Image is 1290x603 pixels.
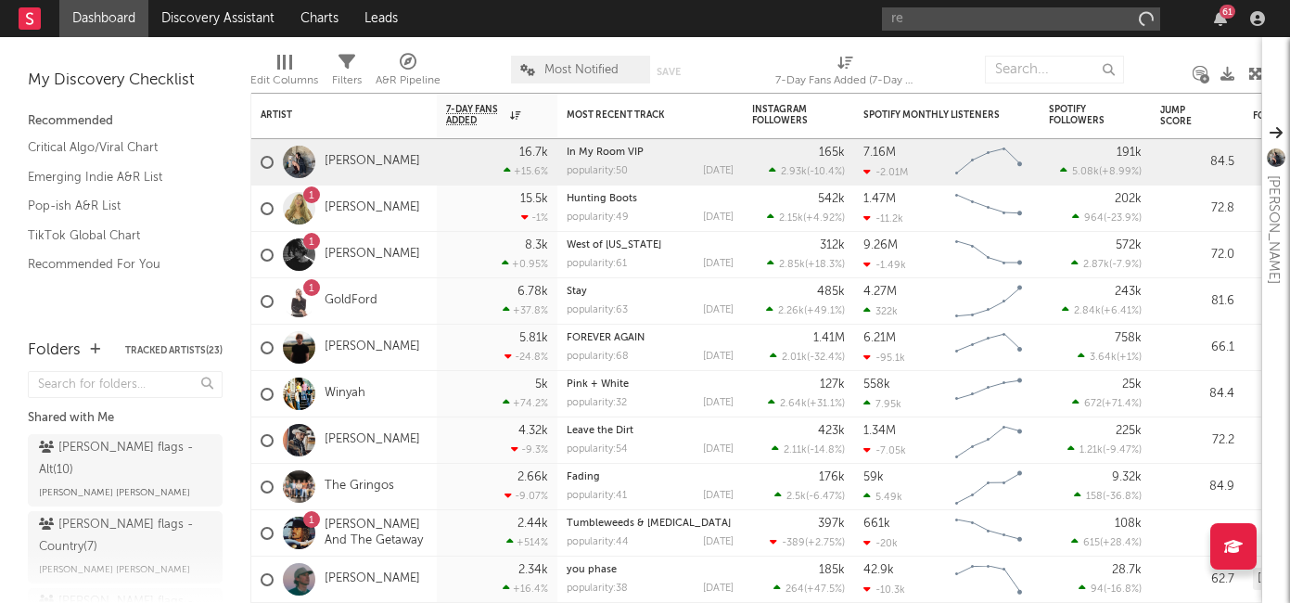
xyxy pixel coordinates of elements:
a: Critical Algo/Viral Chart [28,137,204,158]
div: [DATE] [703,212,734,223]
div: 542k [818,193,845,205]
div: 84.4 [1160,383,1234,405]
div: 7.16M [863,147,896,159]
div: Spotify Followers [1049,104,1114,126]
div: West of Ohio [567,240,734,250]
div: 66.1 [1160,337,1234,359]
a: In My Room VIP [567,148,644,158]
div: [DATE] [703,305,734,315]
span: +2.75 % [808,538,842,548]
div: Most Recent Track [567,109,706,121]
span: 672 [1084,399,1102,409]
a: [PERSON_NAME] flags - Alt(10)[PERSON_NAME] [PERSON_NAME] [28,434,223,507]
div: Filters [332,46,362,100]
div: -9.3 % [511,443,548,455]
span: -14.8 % [810,445,842,455]
div: Edit Columns [250,70,318,92]
span: 1.21k [1079,445,1103,455]
input: Search... [985,56,1124,83]
div: Recommended [28,110,223,133]
div: 558k [863,378,890,391]
span: -23.9 % [1106,213,1139,224]
div: 185k [819,564,845,576]
div: ( ) [1079,583,1142,595]
div: Hunting Boots [567,194,734,204]
div: you phase [567,565,734,575]
div: [DATE] [703,444,734,455]
div: ( ) [767,212,845,224]
a: [PERSON_NAME] [325,154,420,170]
span: 2.15k [779,213,803,224]
a: [PERSON_NAME] [325,571,420,587]
a: Emerging Indie A&R List [28,167,204,187]
div: +74.2 % [503,397,548,409]
span: +49.1 % [807,306,842,316]
span: [PERSON_NAME] [PERSON_NAME] [39,481,190,504]
a: West of [US_STATE] [567,240,661,250]
div: 2.66k [517,471,548,483]
div: 397k [818,518,845,530]
div: Instagram Followers [752,104,817,126]
div: 9.26M [863,239,898,251]
a: Pop-ish A&R List [28,196,204,216]
div: Jump Score [1160,105,1207,127]
div: In My Room VIP [567,148,734,158]
div: 62.7 [1160,569,1234,591]
div: A&R Pipeline [376,46,441,100]
div: Stay [567,287,734,297]
div: ( ) [1072,212,1142,224]
a: Stay [567,287,587,297]
input: Search for folders... [28,371,223,398]
a: Recommended For You [28,254,204,275]
a: Pink + White [567,379,629,390]
a: FOREVER AGAIN [567,333,645,343]
div: 28.7k [1112,564,1142,576]
div: popularity: 49 [567,212,629,223]
a: [PERSON_NAME] [325,200,420,216]
div: A&R Pipeline [376,70,441,92]
button: 61 [1214,11,1227,26]
div: Tumbleweeds & Nicotine [567,519,734,529]
div: 5.49k [863,491,902,503]
div: ( ) [768,397,845,409]
span: 2.26k [778,306,804,316]
div: 7-Day Fans Added (7-Day Fans Added) [775,46,914,100]
div: popularity: 44 [567,537,629,547]
div: 176k [819,471,845,483]
a: [PERSON_NAME] And The Getaway [325,518,428,549]
span: -32.4 % [810,353,842,363]
span: Most Notified [544,64,619,76]
div: ( ) [1067,443,1142,455]
div: 61 [1220,5,1235,19]
div: 81.6 [1160,290,1234,313]
a: GoldFord [325,293,377,309]
a: Hunting Boots [567,194,637,204]
div: 84.9 [1160,476,1234,498]
div: -7.05k [863,444,906,456]
div: popularity: 38 [567,584,628,594]
div: [DATE] [703,352,734,362]
div: -24.8 % [505,351,548,363]
span: +6.41 % [1104,306,1139,316]
svg: Chart title [947,557,1030,603]
div: 5.81k [519,332,548,344]
span: -7.9 % [1112,260,1139,270]
div: +37.8 % [503,304,548,316]
div: [DATE] [703,398,734,408]
div: Fading [567,472,734,482]
div: -11.2k [863,212,903,225]
a: Tumbleweeds & [MEDICAL_DATA] [567,519,731,529]
div: 1.41M [813,332,845,344]
span: 2.84k [1074,306,1101,316]
div: 8.3k [525,239,548,251]
div: [DATE] [703,491,734,501]
span: +47.5 % [807,584,842,595]
span: -6.47 % [809,492,842,502]
a: Winyah [325,386,365,402]
span: -36.8 % [1105,492,1139,502]
span: 7-Day Fans Added [446,104,505,126]
span: -389 [782,538,805,548]
div: Folders [28,340,81,362]
div: ( ) [1071,536,1142,548]
div: -1.49k [863,259,906,271]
